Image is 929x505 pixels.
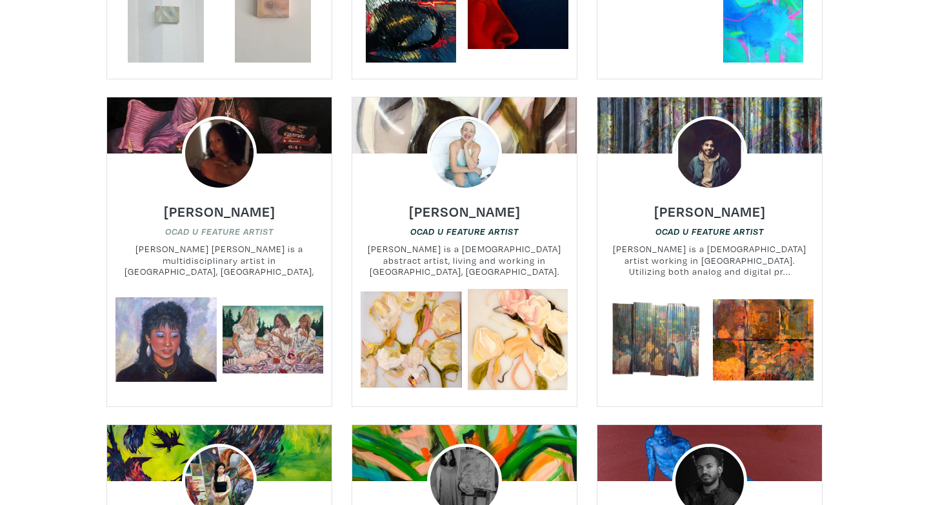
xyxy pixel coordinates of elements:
[164,203,275,220] h6: [PERSON_NAME]
[427,116,502,191] img: phpThumb.php
[165,225,274,237] a: OCAD U Feature Artist
[352,243,577,277] small: [PERSON_NAME] is a [DEMOGRAPHIC_DATA] abstract artist, living and working in [GEOGRAPHIC_DATA], [...
[182,116,257,191] img: phpThumb.php
[164,199,275,214] a: [PERSON_NAME]
[410,226,519,237] em: OCAD U Feature Artist
[655,225,764,237] a: OCAD U Feature Artist
[654,203,766,220] h6: [PERSON_NAME]
[672,116,747,191] img: phpThumb.php
[654,199,766,214] a: [PERSON_NAME]
[409,203,521,220] h6: [PERSON_NAME]
[409,199,521,214] a: [PERSON_NAME]
[410,225,519,237] a: OCAD U Feature Artist
[165,226,274,237] em: OCAD U Feature Artist
[655,226,764,237] em: OCAD U Feature Artist
[597,243,822,277] small: [PERSON_NAME] is a [DEMOGRAPHIC_DATA] artist working in [GEOGRAPHIC_DATA]. Utilizing both analog ...
[107,243,332,277] small: [PERSON_NAME] [PERSON_NAME] is a multidisciplinary artist in [GEOGRAPHIC_DATA], [GEOGRAPHIC_DATA]...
